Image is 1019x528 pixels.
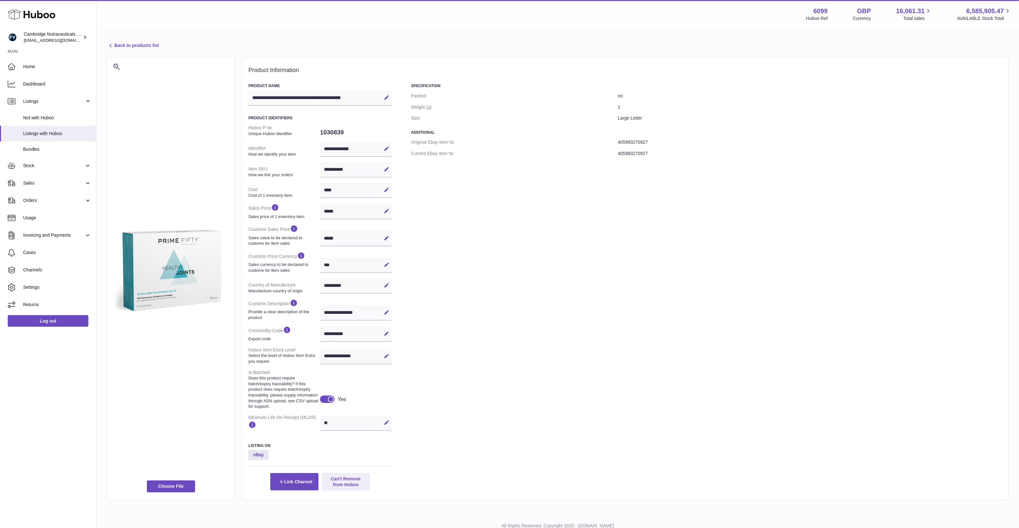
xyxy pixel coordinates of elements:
div: Cambridge Nutraceuticals Ltd [24,31,82,43]
span: 16,061.31 [896,7,925,15]
dd: 405983270927 [618,137,1002,148]
div: Yes [338,396,346,403]
strong: How we link your orders [248,172,318,178]
strong: 6099 [813,7,828,15]
dd: Large Letter [618,113,1002,124]
strong: Provide a clear description of the product [248,309,318,320]
button: Can't Remove from Huboo [322,473,370,490]
span: Listings [23,98,85,105]
span: AVAILABLE Stock Total [957,15,1011,22]
h3: Additional [411,130,1002,135]
span: Total sales [903,15,932,22]
a: Back to products list [107,42,159,50]
dd: 405983270927 [618,148,1002,159]
img: internalAdmin-6099@internal.huboo.com [8,32,17,42]
strong: Select the level of Huboo Item Extra you require [248,353,318,364]
span: Usage [23,215,91,221]
a: 6,585,905.47 AVAILABLE Stock Total [957,7,1011,22]
span: Sales [23,180,85,186]
dd: no [618,90,1002,102]
strong: Manufacture country of origin [248,288,318,294]
span: Channels [23,267,91,273]
span: Dashboard [23,81,91,87]
a: 16,061.31 Total sales [896,7,932,22]
dt: Customs Sales Price [248,222,320,249]
span: Stock [23,163,85,169]
dt: Cost [248,184,320,201]
strong: How we identify your item [248,151,318,157]
strong: GBP [857,7,871,15]
dt: Packed [411,90,618,102]
strong: Sales price of 1 inventory item [248,214,318,220]
strong: Unique Huboo identifier [248,131,318,137]
button: Link Channel [270,473,318,490]
strong: Export code [248,336,318,342]
span: [EMAIL_ADDRESS][DOMAIN_NAME] [24,38,94,43]
a: Log out [8,315,88,327]
div: Huboo Ref [806,15,828,22]
dt: Size [411,113,618,124]
span: Listings with Huboo [23,131,91,137]
strong: Cost of 1 inventory item [248,193,318,198]
span: 6,585,905.47 [966,7,1004,15]
dt: Identifier [248,143,320,159]
span: Choose File [147,480,195,492]
h3: Listing On [248,443,392,448]
strong: Sales value to be declared to customs for item sales [248,235,318,246]
span: Not with Huboo [23,115,91,121]
span: Returns [23,302,91,308]
dt: Huboo P № [248,122,320,139]
dt: Current Ebay Item № [411,148,618,159]
dd: 1030839 [320,126,392,139]
dt: Minimum Life On Receipt (MLOR) [248,412,320,433]
span: Orders [23,197,85,204]
dd: 1 [618,102,1002,113]
div: Currency [853,15,871,22]
h3: Product Name [248,83,392,88]
dt: Commodity Code [248,323,320,344]
dt: Original Ebay Item № [411,137,618,148]
span: Settings [23,284,91,290]
span: Invoicing and Payments [23,232,85,238]
dt: Customs Price Currency [248,249,320,276]
span: Home [23,64,91,70]
span: Cases [23,250,91,256]
h2: Product Information [248,67,1002,74]
dt: Weight (g) [411,102,618,113]
dt: Is Batched [248,367,320,412]
strong: eBay [248,450,269,460]
dt: Country of Manufacture [248,279,320,296]
h3: Product Identifiers [248,115,392,121]
dt: Sales Price [248,201,320,222]
strong: Does this product require batch/expiry traceability? If this product does require batch/expiry tr... [248,375,318,409]
strong: Sales currency to be declared to customs for item sales [248,262,318,273]
dt: Item SKU [248,163,320,180]
dt: Huboo Item Extra Level [248,344,320,367]
dt: Customs Description [248,296,320,323]
h3: Specification [411,83,1002,88]
img: $_57.JPG [113,214,228,330]
span: Bundles [23,146,91,152]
